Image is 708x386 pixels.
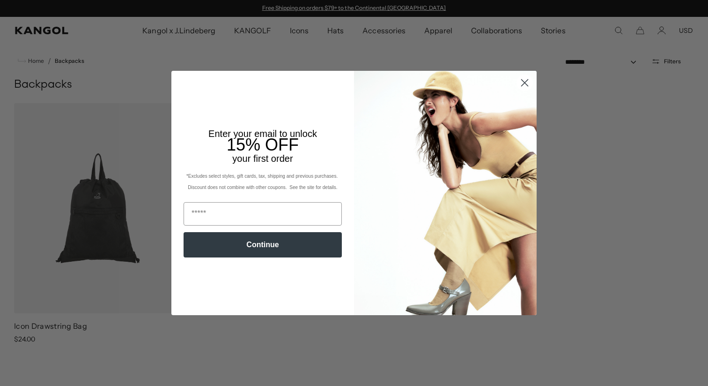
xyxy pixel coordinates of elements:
button: Continue [184,232,342,257]
span: *Excludes select styles, gift cards, tax, shipping and previous purchases. Discount does not comb... [186,174,339,190]
input: Email [184,202,342,226]
span: your first order [232,153,293,164]
span: Enter your email to unlock [208,129,317,139]
button: Close dialog [516,75,533,91]
img: 93be19ad-e773-4382-80b9-c9d740c9197f.jpeg [354,71,537,315]
span: 15% OFF [227,135,299,154]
